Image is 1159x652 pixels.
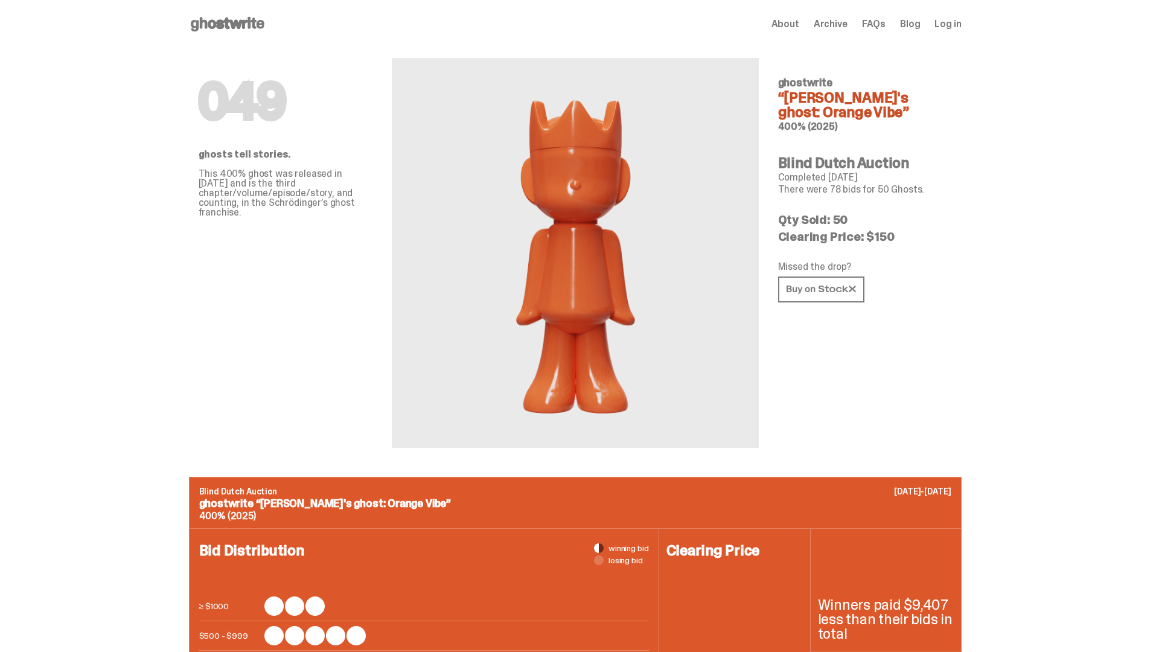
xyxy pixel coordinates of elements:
p: Completed [DATE] [778,173,952,182]
p: Missed the drop? [778,262,952,272]
h1: 049 [199,77,372,126]
p: ≥ $1000 [199,596,260,616]
a: Archive [814,19,848,29]
p: $500 - $999 [199,626,260,645]
a: About [771,19,799,29]
p: ghostwrite “[PERSON_NAME]'s ghost: Orange Vibe” [199,498,951,509]
p: Clearing Price: $150 [778,231,952,243]
span: losing bid [608,556,643,564]
img: ghostwrite&ldquo;Schrödinger's ghost: Orange Vibe&rdquo; [503,87,647,419]
p: Qty Sold: 50 [778,214,952,226]
p: There were 78 bids for 50 Ghosts. [778,185,952,194]
span: 400% (2025) [199,510,256,522]
p: Blind Dutch Auction [199,487,951,496]
a: Blog [900,19,920,29]
p: This 400% ghost was released in [DATE] and is the third chapter/volume/episode/story, and countin... [199,169,372,217]
span: winning bid [608,544,648,552]
h4: Bid Distribution [199,543,649,596]
h4: Blind Dutch Auction [778,156,952,170]
h4: “[PERSON_NAME]'s ghost: Orange Vibe” [778,91,952,120]
span: 400% (2025) [778,120,838,133]
span: ghostwrite [778,75,832,90]
p: ghosts tell stories. [199,150,372,159]
h4: Clearing Price [666,543,803,558]
a: Log in [934,19,961,29]
a: FAQs [862,19,886,29]
p: [DATE]-[DATE] [894,487,951,496]
p: Winners paid $9,407 less than their bids in total [818,598,954,641]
